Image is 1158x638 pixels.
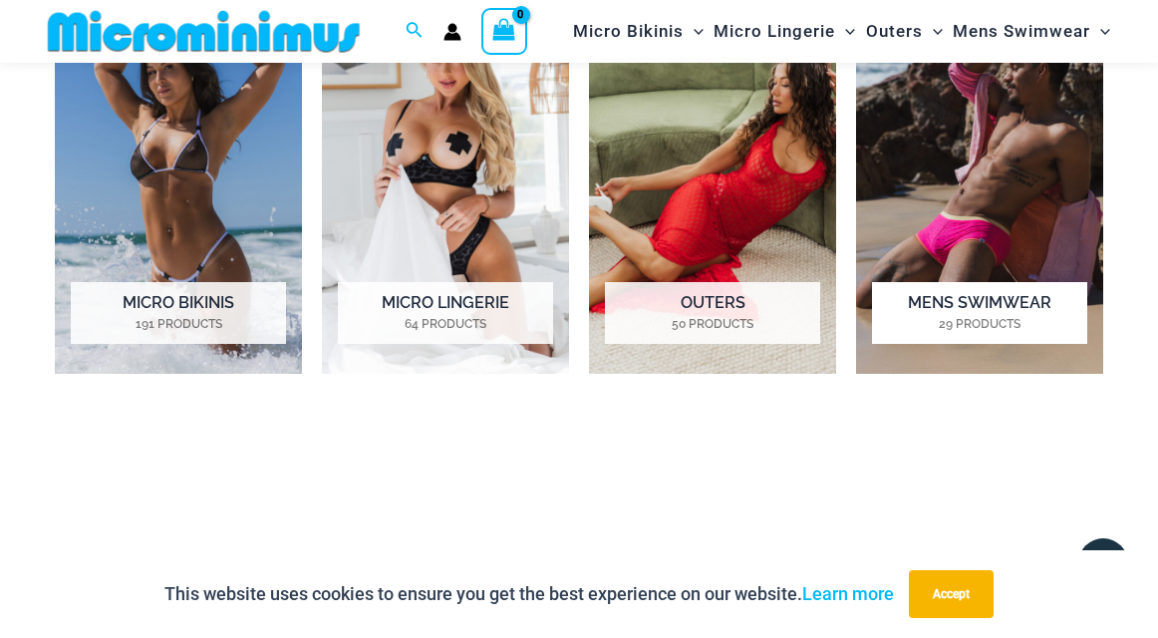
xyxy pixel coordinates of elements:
a: Micro BikinisMenu ToggleMenu Toggle [568,6,709,57]
p: This website uses cookies to ensure you get the best experience on our website. [164,579,894,609]
mark: 29 Products [872,315,1087,333]
a: Learn more [802,583,894,604]
h2: Mens Swimwear [872,282,1087,344]
a: View Shopping Cart, empty [481,8,527,54]
h2: Outers [605,282,820,344]
a: Micro LingerieMenu ToggleMenu Toggle [709,6,860,57]
span: Menu Toggle [684,6,704,57]
span: Menu Toggle [835,6,855,57]
button: Accept [909,570,994,618]
span: Micro Bikinis [573,6,684,57]
a: Search icon link [406,19,424,44]
a: Mens SwimwearMenu ToggleMenu Toggle [948,6,1115,57]
mark: 50 Products [605,315,820,333]
h2: Micro Lingerie [338,282,553,344]
nav: Site Navigation [565,3,1118,60]
a: OutersMenu ToggleMenu Toggle [861,6,948,57]
iframe: TrustedSite Certified [55,427,1103,576]
span: Micro Lingerie [714,6,835,57]
span: Mens Swimwear [953,6,1090,57]
h2: Micro Bikinis [71,282,286,344]
img: MM SHOP LOGO FLAT [40,9,368,54]
mark: 191 Products [71,315,286,333]
mark: 64 Products [338,315,553,333]
span: Outers [866,6,923,57]
span: Menu Toggle [1090,6,1110,57]
a: Account icon link [443,23,461,41]
span: Menu Toggle [923,6,943,57]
